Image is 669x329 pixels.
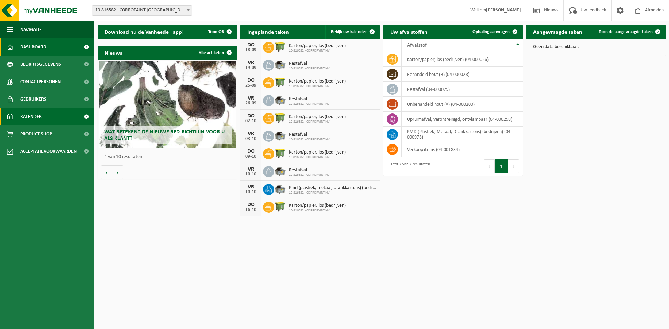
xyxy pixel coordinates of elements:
[203,25,236,39] button: Toon QR
[244,119,258,124] div: 02-10
[402,142,523,157] td: verkoop items (04-001834)
[20,21,42,38] span: Navigatie
[289,96,330,102] span: Restafval
[98,46,129,59] h2: Nieuws
[274,201,286,212] img: WB-1100-HPE-GN-50
[467,25,522,39] a: Ophaling aanvragen
[402,82,523,97] td: restafval (04-000029)
[274,76,286,88] img: WB-1100-HPE-GN-50
[289,167,330,173] span: Restafval
[244,42,258,48] div: DO
[289,173,330,177] span: 10-816582 - CORROPAINT NV
[289,191,376,195] span: 10-816582 - CORROPAINT NV
[101,165,112,179] button: Vorige
[20,143,77,160] span: Acceptatievoorwaarden
[244,48,258,53] div: 18-09
[244,154,258,159] div: 09-10
[274,112,286,124] img: WB-1100-HPE-GN-50
[383,25,435,38] h2: Uw afvalstoffen
[274,183,286,195] img: WB-5000-GAL-GY-01
[244,166,258,172] div: VR
[244,131,258,136] div: VR
[289,132,330,138] span: Restafval
[289,203,346,209] span: Karton/papier, los (bedrijven)
[99,61,236,148] a: Wat betekent de nieuwe RED-richtlijn voor u als klant?
[599,30,653,34] span: Toon de aangevraagde taken
[289,185,376,191] span: Pmd (plastiek, metaal, drankkartons) (bedrijven)
[20,56,61,73] span: Bedrijfsgegevens
[289,138,330,142] span: 10-816582 - CORROPAINT NV
[484,159,495,173] button: Previous
[402,127,523,142] td: PMD (Plastiek, Metaal, Drankkartons) (bedrijven) (04-000978)
[244,78,258,83] div: DO
[289,155,346,159] span: 10-816582 - CORROPAINT NV
[289,102,330,106] span: 10-816582 - CORROPAINT NV
[20,108,42,125] span: Kalender
[289,84,346,88] span: 10-816582 - CORROPAINT NV
[92,6,192,15] span: 10-816582 - CORROPAINT NV - ANTWERPEN
[244,60,258,65] div: VR
[274,94,286,106] img: WB-5000-GAL-GY-01
[402,67,523,82] td: behandeld hout (B) (04-000028)
[104,129,225,141] span: Wat betekent de nieuwe RED-richtlijn voor u als klant?
[20,73,61,91] span: Contactpersonen
[244,83,258,88] div: 25-09
[244,190,258,195] div: 10-10
[244,202,258,207] div: DO
[289,61,330,66] span: Restafval
[289,43,346,49] span: Karton/papier, los (bedrijven)
[105,155,233,159] p: 1 van 10 resultaten
[472,30,510,34] span: Ophaling aanvragen
[495,159,508,173] button: 1
[289,120,346,124] span: 10-816582 - CORROPAINT NV
[289,114,346,120] span: Karton/papier, los (bedrijven)
[289,66,330,71] span: 10-816582 - CORROPAINT NV
[193,46,236,60] a: Alle artikelen
[20,125,52,143] span: Product Shop
[244,95,258,101] div: VR
[244,184,258,190] div: VR
[402,52,523,67] td: karton/papier, los (bedrijven) (04-000026)
[274,130,286,141] img: WB-5000-GAL-GY-01
[289,79,346,84] span: Karton/papier, los (bedrijven)
[533,45,659,49] p: Geen data beschikbaar.
[98,25,191,38] h2: Download nu de Vanheede+ app!
[244,113,258,119] div: DO
[244,65,258,70] div: 19-09
[508,159,519,173] button: Next
[274,41,286,53] img: WB-1100-HPE-GN-50
[331,30,367,34] span: Bekijk uw kalender
[92,5,192,16] span: 10-816582 - CORROPAINT NV - ANTWERPEN
[387,159,430,174] div: 1 tot 7 van 7 resultaten
[289,49,346,53] span: 10-816582 - CORROPAINT NV
[274,147,286,159] img: WB-1100-HPE-GN-50
[20,91,46,108] span: Gebruikers
[486,8,521,13] strong: [PERSON_NAME]
[244,172,258,177] div: 10-10
[274,58,286,70] img: WB-5000-GAL-GY-01
[407,42,427,48] span: Afvalstof
[244,136,258,141] div: 03-10
[244,101,258,106] div: 26-09
[240,25,296,38] h2: Ingeplande taken
[402,97,523,112] td: onbehandeld hout (A) (04-000200)
[526,25,589,38] h2: Aangevraagde taken
[289,209,346,213] span: 10-816582 - CORROPAINT NV
[112,165,123,179] button: Volgende
[208,30,224,34] span: Toon QR
[402,112,523,127] td: opruimafval, verontreinigd, ontvlambaar (04-000258)
[244,149,258,154] div: DO
[325,25,379,39] a: Bekijk uw kalender
[593,25,665,39] a: Toon de aangevraagde taken
[244,207,258,212] div: 16-10
[274,165,286,177] img: WB-5000-GAL-GY-01
[20,38,46,56] span: Dashboard
[289,150,346,155] span: Karton/papier, los (bedrijven)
